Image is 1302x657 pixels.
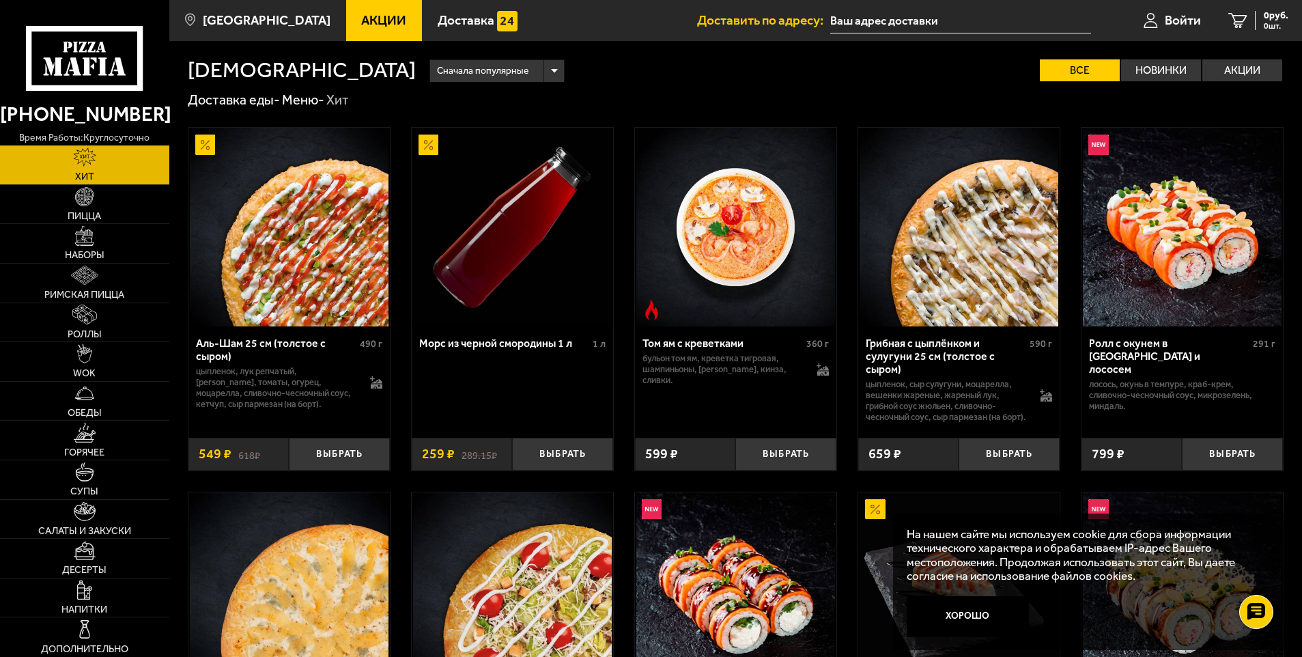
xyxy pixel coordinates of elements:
label: Все [1040,59,1120,81]
img: Новинка [642,499,662,520]
span: 0 руб. [1264,11,1288,20]
span: Войти [1165,14,1201,27]
label: Акции [1202,59,1282,81]
div: Ролл с окунем в [GEOGRAPHIC_DATA] и лососем [1089,337,1249,376]
span: 590 г [1030,338,1052,350]
h1: [DEMOGRAPHIC_DATA] [188,59,416,81]
button: Выбрать [512,438,613,471]
a: НовинкаРолл с окунем в темпуре и лососем [1081,128,1283,326]
span: Горячее [64,448,104,458]
img: Морс из черной смородины 1 л [413,128,612,326]
span: Роллы [68,330,102,339]
span: 490 г [360,338,382,350]
a: АкционныйАль-Шам 25 см (толстое с сыром) [188,128,390,326]
button: Выбрать [1182,438,1283,471]
img: Новинка [1088,499,1109,520]
s: 618 ₽ [238,447,260,461]
div: Грибная с цыплёнком и сулугуни 25 см (толстое с сыром) [866,337,1026,376]
span: Сначала популярные [437,58,528,84]
span: Римская пицца [44,290,124,300]
span: Обеды [68,408,102,418]
span: 599 ₽ [645,447,678,461]
img: Острое блюдо [642,300,662,320]
button: Выбрать [959,438,1060,471]
span: WOK [73,369,96,378]
span: Дополнительно [41,645,128,654]
img: Акционный [419,135,439,155]
span: 659 ₽ [868,447,901,461]
p: цыпленок, сыр сулугуни, моцарелла, вешенки жареные, жареный лук, грибной соус Жюльен, сливочно-че... [866,379,1027,423]
p: На нашем сайте мы используем cookie для сбора информации технического характера и обрабатываем IP... [907,527,1262,583]
button: Выбрать [735,438,836,471]
span: Хит [75,172,94,182]
img: Аль-Шам 25 см (толстое с сыром) [190,128,388,326]
span: 0 шт. [1264,22,1288,30]
span: 360 г [806,338,829,350]
span: Напитки [61,605,107,615]
div: Морс из черной смородины 1 л [419,337,589,350]
span: Акции [361,14,406,27]
span: Пицца [68,212,101,221]
span: 549 ₽ [199,447,231,461]
span: Салаты и закуски [38,527,131,536]
span: Десерты [62,565,107,575]
a: АкционныйМорс из черной смородины 1 л [412,128,613,326]
a: Грибная с цыплёнком и сулугуни 25 см (толстое с сыром) [858,128,1060,326]
p: бульон том ям, креветка тигровая, шампиньоны, [PERSON_NAME], кинза, сливки. [642,353,804,386]
span: Супы [70,487,98,497]
a: Доставка еды- [188,92,280,108]
div: Аль-Шам 25 см (толстое с сыром) [196,337,356,363]
div: Том ям с креветками [642,337,803,350]
span: Наборы [65,251,104,260]
img: 15daf4d41897b9f0e9f617042186c801.svg [497,11,518,31]
img: Грибная с цыплёнком и сулугуни 25 см (толстое с сыром) [860,128,1058,326]
div: Хит [326,92,349,109]
img: Акционный [865,499,886,520]
span: 799 ₽ [1092,447,1124,461]
button: Выбрать [289,438,390,471]
span: 259 ₽ [422,447,455,461]
span: 291 г [1253,338,1275,350]
span: [GEOGRAPHIC_DATA] [203,14,330,27]
a: Острое блюдоТом ям с креветками [635,128,836,326]
span: Доставка [438,14,494,27]
img: Том ям с креветками [636,128,835,326]
button: Хорошо [907,596,1029,637]
input: Ваш адрес доставки [830,8,1090,33]
label: Новинки [1121,59,1201,81]
p: лосось, окунь в темпуре, краб-крем, сливочно-чесночный соус, микрозелень, миндаль. [1089,379,1275,412]
a: Меню- [282,92,324,108]
img: Акционный [195,135,216,155]
img: Новинка [1088,135,1109,155]
span: Доставить по адресу: [697,14,830,27]
p: цыпленок, лук репчатый, [PERSON_NAME], томаты, огурец, моцарелла, сливочно-чесночный соус, кетчуп... [196,366,357,410]
s: 289.15 ₽ [462,447,497,461]
img: Ролл с окунем в темпуре и лососем [1083,128,1282,326]
span: 1 л [593,338,606,350]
